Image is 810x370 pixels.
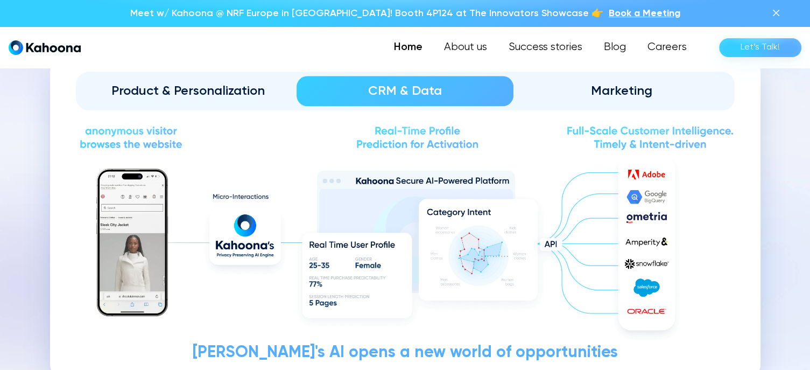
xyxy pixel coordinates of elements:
span: Book a Meeting [609,9,680,18]
div: Let’s Talk! [741,39,780,56]
div: Product & Personalization [95,82,282,100]
a: home [9,40,81,55]
a: Book a Meeting [609,6,680,20]
a: Home [383,37,433,58]
a: Let’s Talk! [719,38,801,57]
a: Careers [637,37,698,58]
a: Success stories [498,37,593,58]
p: Meet w/ Kahoona @ NRF Europe in [GEOGRAPHIC_DATA]! Booth 4P124 at The Innovators Showcase 👉 [130,6,603,20]
a: About us [433,37,498,58]
a: Blog [593,37,637,58]
div: [PERSON_NAME]'s AI opens a new world of opportunities [76,345,735,361]
div: Marketing [529,82,715,100]
div: CRM & Data [312,82,498,100]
